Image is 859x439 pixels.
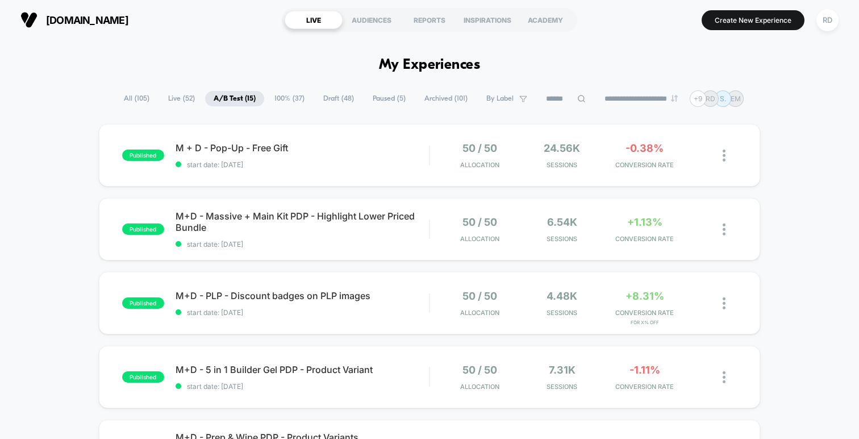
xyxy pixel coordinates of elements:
div: ACADEMY [516,11,574,29]
span: Sessions [524,383,601,391]
img: close [723,150,725,161]
span: CONVERSION RATE [606,235,683,243]
span: 4.48k [547,290,577,302]
img: close [723,297,725,309]
span: 50 / 50 [462,216,497,228]
p: S. [720,94,726,103]
span: 50 / 50 [462,290,497,302]
p: RD [706,94,715,103]
span: 24.56k [544,142,580,154]
span: published [122,150,164,161]
span: CONVERSION RATE [606,309,683,317]
div: + 9 [690,90,706,107]
span: 50 / 50 [462,364,497,376]
h1: My Experiences [379,57,481,73]
img: end [671,95,678,102]
span: 6.54k [547,216,577,228]
span: 50 / 50 [462,142,497,154]
span: Allocation [460,235,499,243]
span: Archived ( 101 ) [416,91,476,106]
div: LIVE [285,11,343,29]
span: CONVERSION RATE [606,383,683,391]
span: Sessions [524,235,601,243]
span: M + D - Pop-Up - Free Gift [176,142,429,154]
span: A/B Test ( 15 ) [205,91,264,106]
span: for X% Off [606,320,683,325]
span: M+D - 5 in 1 Builder Gel PDP - Product Variant [176,364,429,375]
span: published [122,297,164,309]
span: +8.31% [626,290,664,302]
button: Create New Experience [702,10,804,30]
span: [DOMAIN_NAME] [46,14,128,26]
div: REPORTS [401,11,458,29]
span: published [122,223,164,235]
span: Sessions [524,309,601,317]
span: 100% ( 37 ) [266,91,313,106]
span: +1.13% [627,216,662,228]
span: Sessions [524,161,601,169]
span: By Label [486,94,514,103]
div: AUDIENCES [343,11,401,29]
span: published [122,371,164,383]
span: Paused ( 5 ) [364,91,414,106]
span: -0.38% [626,142,664,154]
span: Allocation [460,383,499,391]
span: Allocation [460,161,499,169]
span: start date: [DATE] [176,240,429,249]
div: RD [816,9,839,31]
img: close [723,371,725,383]
span: All ( 105 ) [115,91,158,106]
span: M+D - Massive + Main Kit PDP - Highlight Lower Priced Bundle [176,210,429,233]
button: RD [813,9,842,32]
div: INSPIRATIONS [458,11,516,29]
span: -1.11% [629,364,660,376]
p: EM [731,94,741,103]
span: start date: [DATE] [176,160,429,169]
img: close [723,223,725,235]
button: [DOMAIN_NAME] [17,11,132,29]
img: Visually logo [20,11,37,28]
span: CONVERSION RATE [606,161,683,169]
span: Live ( 52 ) [160,91,203,106]
span: 7.31k [549,364,576,376]
span: Draft ( 48 ) [315,91,362,106]
span: Allocation [460,309,499,317]
span: start date: [DATE] [176,382,429,391]
span: M+D - PLP - Discount badges on PLP images [176,290,429,301]
span: start date: [DATE] [176,308,429,317]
